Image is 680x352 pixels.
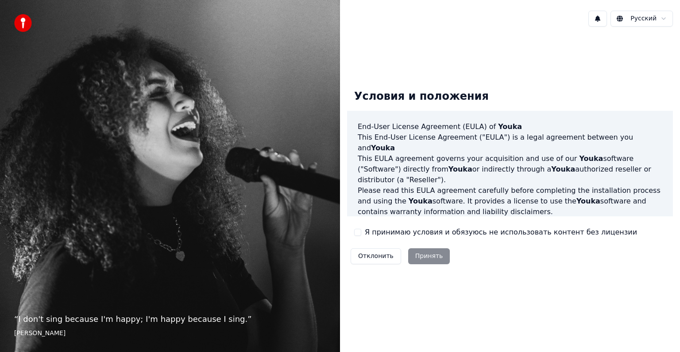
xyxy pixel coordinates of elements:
span: Youka [448,165,472,173]
span: Youka [579,154,603,163]
span: Youka [576,197,600,205]
p: Please read this EULA agreement carefully before completing the installation process and using th... [358,185,662,217]
h3: End-User License Agreement (EULA) of [358,121,662,132]
span: Youka [409,197,433,205]
p: This EULA agreement governs your acquisition and use of our software ("Software") directly from o... [358,153,662,185]
p: This End-User License Agreement ("EULA") is a legal agreement between you and [358,132,662,153]
span: Youka [551,165,575,173]
img: youka [14,14,32,32]
button: Отклонить [351,248,401,264]
span: Youka [371,144,395,152]
footer: [PERSON_NAME] [14,329,326,338]
label: Я принимаю условия и обязуюсь не использовать контент без лицензии [365,227,637,238]
div: Условия и положения [347,82,496,111]
span: Youka [498,122,522,131]
p: “ I don't sing because I'm happy; I'm happy because I sing. ” [14,313,326,325]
